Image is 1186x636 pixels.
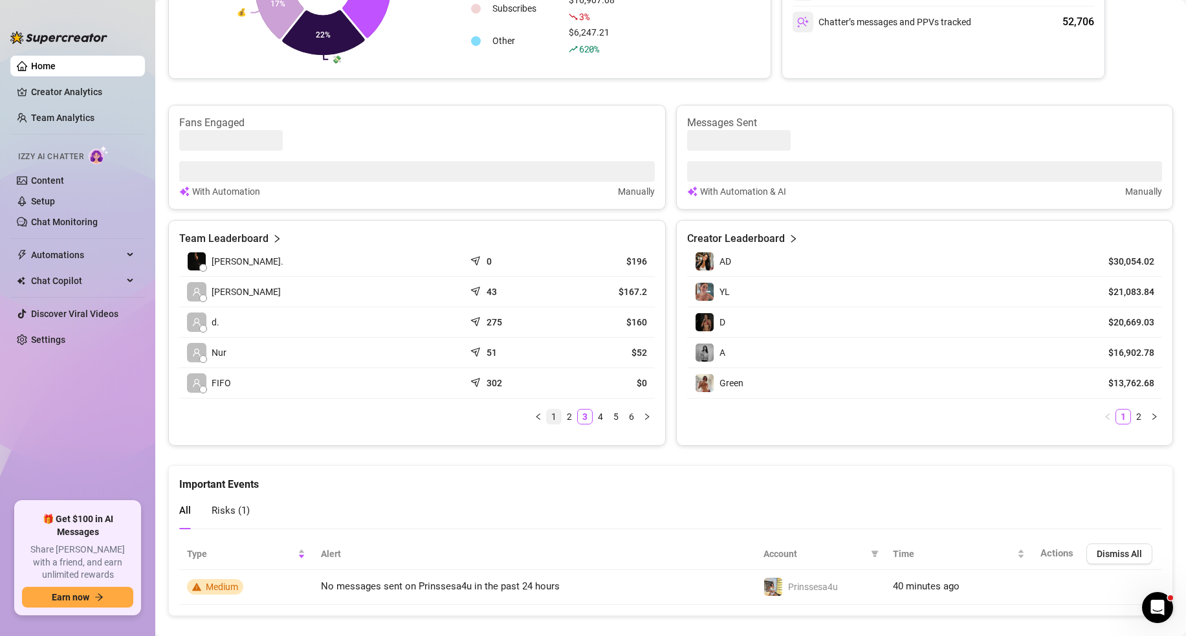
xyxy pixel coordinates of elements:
th: Alert [313,538,756,570]
article: Creator Leaderboard [687,231,785,247]
span: user [192,318,201,327]
a: Team Analytics [31,113,94,123]
li: Next Page [1147,409,1162,424]
span: send [470,283,483,296]
span: [PERSON_NAME]. [212,254,283,269]
article: $21,083.84 [1095,285,1154,298]
th: Time [885,538,1033,570]
span: right [1150,413,1158,421]
article: $52 [567,346,647,359]
a: Settings [31,334,65,345]
div: $6,247.21 [569,25,615,56]
span: [PERSON_NAME] [212,285,281,299]
span: arrow-right [94,593,104,602]
span: 3 % [579,10,589,23]
img: AD [696,252,714,270]
li: 2 [562,409,577,424]
article: $0 [567,377,647,389]
span: right [272,231,281,247]
article: With Automation [192,184,260,199]
th: Type [179,538,313,570]
article: 275 [487,316,502,329]
button: right [1147,409,1162,424]
span: Izzy AI Chatter [18,151,83,163]
img: Green [696,374,714,392]
article: $167.2 [567,285,647,298]
article: 43 [487,285,497,298]
span: send [470,375,483,388]
img: svg%3e [179,184,190,199]
span: Medium [206,582,238,592]
span: Green [719,378,743,388]
a: Home [31,61,56,71]
article: 51 [487,346,497,359]
article: $160 [567,316,647,329]
article: $196 [567,255,647,268]
article: With Automation & AI [700,184,786,199]
a: Content [31,175,64,186]
a: Creator Analytics [31,82,135,102]
div: Important Events [179,466,1162,492]
span: Share [PERSON_NAME] with a friend, and earn unlimited rewards [22,543,133,582]
img: Chap צ׳אפ [188,252,206,270]
a: 6 [624,410,639,424]
article: Team Leaderboard [179,231,269,247]
span: thunderbolt [17,250,27,260]
span: filter [871,550,879,558]
td: Other [487,25,562,56]
span: send [470,253,483,266]
a: 4 [593,410,608,424]
a: Setup [31,196,55,206]
li: 6 [624,409,639,424]
a: 1 [547,410,561,424]
span: right [643,413,651,421]
span: Prinssesa4u [788,582,838,592]
div: 52,706 [1062,14,1094,30]
span: left [534,413,542,421]
span: user [192,348,201,357]
article: $16,902.78 [1095,346,1154,359]
a: 5 [609,410,623,424]
span: FIFO [212,376,231,390]
span: fall [569,12,578,21]
img: Chat Copilot [17,276,25,285]
img: svg%3e [687,184,697,199]
article: $20,669.03 [1095,316,1154,329]
article: 0 [487,255,492,268]
span: Nur [212,345,226,360]
li: 2 [1131,409,1147,424]
text: 💸 [332,54,342,64]
span: Type [187,547,295,561]
span: 40 minutes ago [893,580,960,592]
div: Chatter’s messages and PPVs tracked [793,12,971,32]
span: AD [719,256,731,267]
span: user [192,287,201,296]
span: send [470,344,483,357]
li: Previous Page [1100,409,1115,424]
button: Dismiss All [1086,543,1152,564]
span: D [719,317,725,327]
span: Earn now [52,592,89,602]
a: Discover Viral Videos [31,309,118,319]
button: left [1100,409,1115,424]
span: Chat Copilot [31,270,123,291]
span: user [192,378,201,388]
span: All [179,505,191,516]
li: 5 [608,409,624,424]
img: A [696,344,714,362]
li: Previous Page [531,409,546,424]
span: d. [212,315,219,329]
iframe: Intercom live chat [1142,592,1173,623]
a: 3 [578,410,592,424]
article: $13,762.68 [1095,377,1154,389]
article: Manually [618,184,655,199]
span: right [789,231,798,247]
span: left [1104,413,1112,421]
span: A [719,347,725,358]
img: D [696,313,714,331]
li: 1 [1115,409,1131,424]
span: No messages sent on Prinssesa4u in the past 24 hours [321,580,560,592]
article: 302 [487,377,502,389]
article: Messages Sent [687,116,1163,130]
img: AI Chatter [89,146,109,164]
